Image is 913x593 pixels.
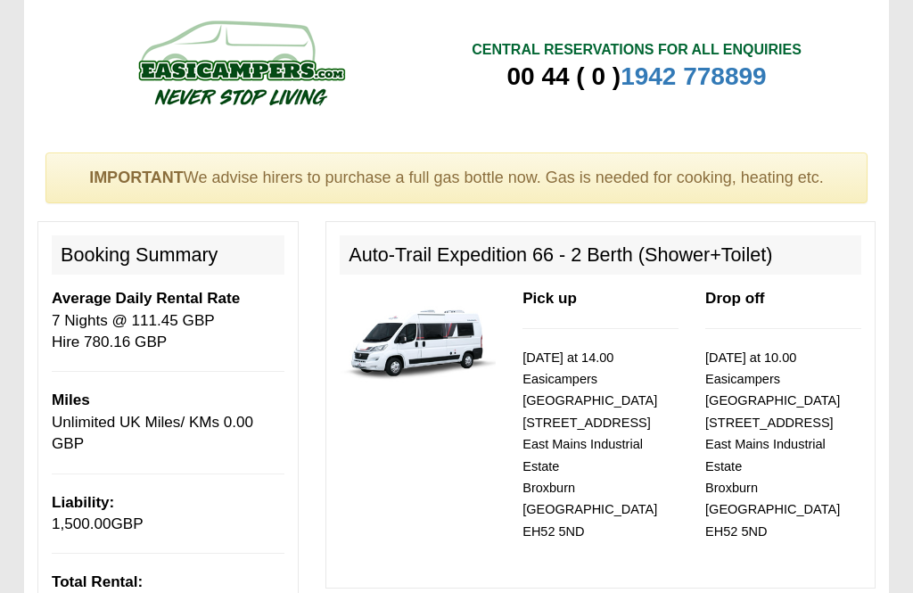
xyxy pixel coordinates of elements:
b: Pick up [522,290,577,307]
b: Average Daily Rental Rate [52,290,240,307]
img: campers-checkout-logo.png [71,13,410,111]
p: 7 Nights @ 111.45 GBP Hire 780.16 GBP [52,288,284,353]
small: [DATE] at 10.00 Easicampers [GEOGRAPHIC_DATA] [STREET_ADDRESS] East Mains Industrial Estate Broxb... [705,350,840,539]
span: 1,500.00 [52,515,111,532]
div: We advise hirers to purchase a full gas bottle now. Gas is needed for cooking, heating etc. [45,152,868,204]
p: Unlimited UK Miles/ KMs 0.00 GBP [52,390,284,455]
div: 00 44 ( 0 ) [472,61,802,93]
p: GBP [52,492,284,536]
small: [DATE] at 14.00 Easicampers [GEOGRAPHIC_DATA] [STREET_ADDRESS] East Mains Industrial Estate Broxb... [522,350,657,539]
b: Drop off [705,290,764,307]
img: 339.jpg [340,288,496,388]
strong: IMPORTANT [89,169,184,186]
b: Liability: [52,494,114,511]
h2: Booking Summary [52,235,284,275]
h2: Auto-Trail Expedition 66 - 2 Berth (Shower+Toilet) [340,235,861,275]
a: 1942 778899 [621,62,767,90]
b: Total Rental: [52,573,143,590]
b: Miles [52,391,90,408]
div: CENTRAL RESERVATIONS FOR ALL ENQUIRIES [472,40,802,61]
